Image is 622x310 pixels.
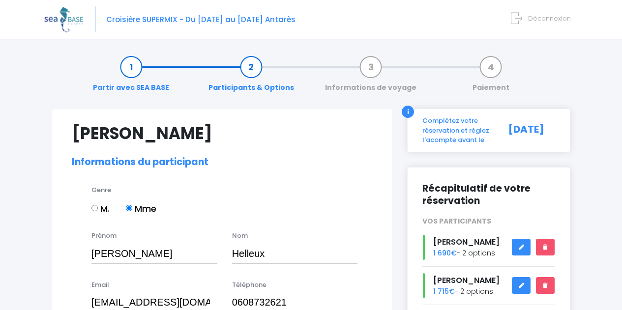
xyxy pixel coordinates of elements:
[528,14,571,23] span: Déconnexion
[433,275,500,286] span: [PERSON_NAME]
[415,273,563,298] div: - 2 options
[91,202,110,215] label: M.
[415,235,563,260] div: - 2 options
[433,236,500,248] span: [PERSON_NAME]
[415,216,563,226] div: VOS PARTICIPANTS
[232,280,267,290] label: Téléphone
[468,62,514,93] a: Paiement
[204,62,299,93] a: Participants & Options
[126,205,132,211] input: Mme
[501,116,563,145] div: [DATE]
[91,185,111,195] label: Genre
[72,157,372,168] h2: Informations du participant
[320,62,421,93] a: Informations de voyage
[91,205,98,211] input: M.
[106,14,296,25] span: Croisière SUPERMIX - Du [DATE] au [DATE] Antarès
[433,248,457,258] span: 1 690€
[422,182,555,207] h2: Récapitulatif de votre réservation
[402,106,414,118] div: i
[126,202,156,215] label: Mme
[232,231,248,241] label: Nom
[91,280,109,290] label: Email
[433,286,455,296] span: 1 715€
[88,62,174,93] a: Partir avec SEA BASE
[91,231,117,241] label: Prénom
[415,116,501,145] div: Complétez votre réservation et réglez l'acompte avant le
[72,124,372,143] h1: [PERSON_NAME]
